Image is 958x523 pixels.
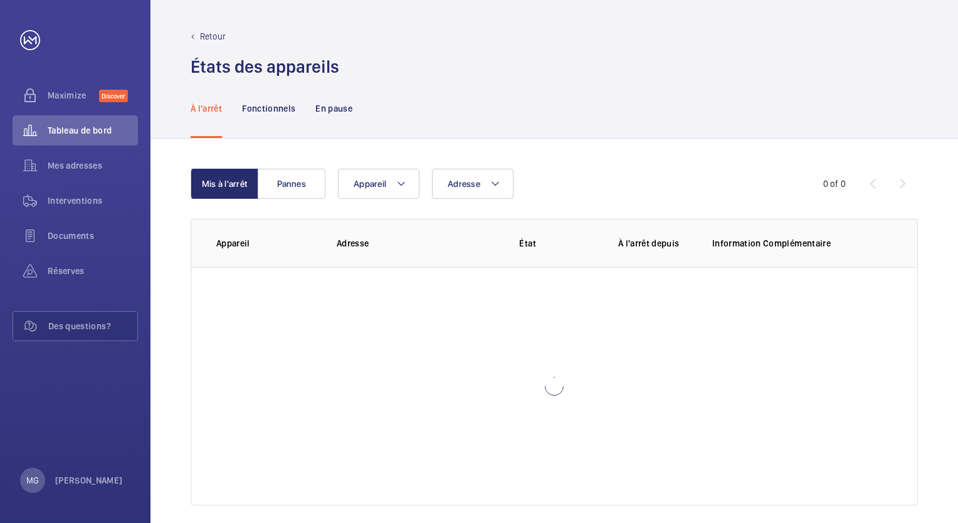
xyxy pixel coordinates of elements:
span: Appareil [354,179,386,189]
p: Information Complémentaire [712,237,892,250]
span: Des questions? [48,320,137,332]
p: Appareil [216,237,317,250]
div: 0 of 0 [823,177,846,190]
p: En pause [315,102,352,115]
span: Interventions [48,194,138,207]
p: À l'arrêt depuis [618,237,692,250]
span: Maximize [48,89,99,102]
button: Adresse [432,169,513,199]
h1: États des appareils [191,55,339,78]
p: Fonctionnels [242,102,295,115]
p: [PERSON_NAME] [55,474,123,487]
button: Pannes [258,169,325,199]
p: État [466,237,589,250]
span: Tableau de bord [48,124,138,137]
p: MG [26,474,39,487]
span: Mes adresses [48,159,138,172]
button: Mis à l'arrêt [191,169,258,199]
p: À l'arrêt [191,102,222,115]
button: Appareil [338,169,419,199]
p: Retour [200,30,226,43]
span: Réserves [48,265,138,277]
p: Adresse [337,237,457,250]
span: Discover [99,90,128,102]
span: Documents [48,230,138,242]
span: Adresse [448,179,480,189]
